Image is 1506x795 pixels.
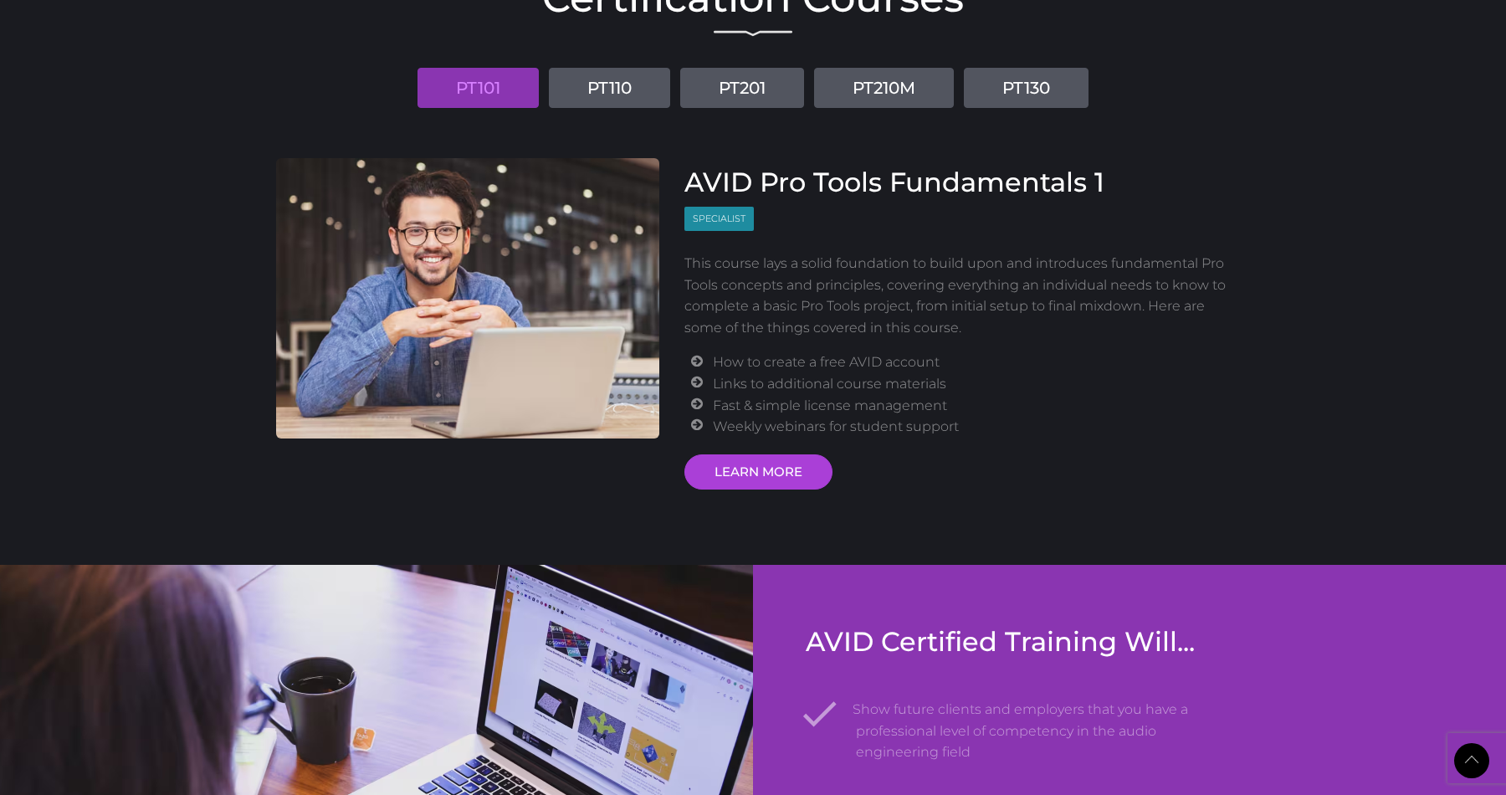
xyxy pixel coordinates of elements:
[964,68,1089,108] a: PT130
[549,68,670,108] a: PT110
[417,68,539,108] a: PT101
[713,373,1230,395] li: Links to additional course materials
[276,158,659,439] img: AVID Pro Tools Fundamentals 1 Course cover
[713,416,1230,438] li: Weekly webinars for student support
[714,30,792,37] img: decorative line
[1454,743,1489,778] a: Back to Top
[684,253,1231,338] p: This course lays a solid foundation to build upon and introduces fundamental Pro Tools concepts a...
[814,68,954,108] a: PT210M
[856,685,1203,763] li: Show future clients and employers that you have a professional level of competency in the audio e...
[713,395,1230,417] li: Fast & simple license management
[684,167,1231,198] h3: AVID Pro Tools Fundamentals 1
[684,454,832,490] a: LEARN MORE
[684,207,754,231] span: Specialist
[806,626,1203,658] h3: AVID Certified Training Will...
[680,68,804,108] a: PT201
[713,351,1230,373] li: How to create a free AVID account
